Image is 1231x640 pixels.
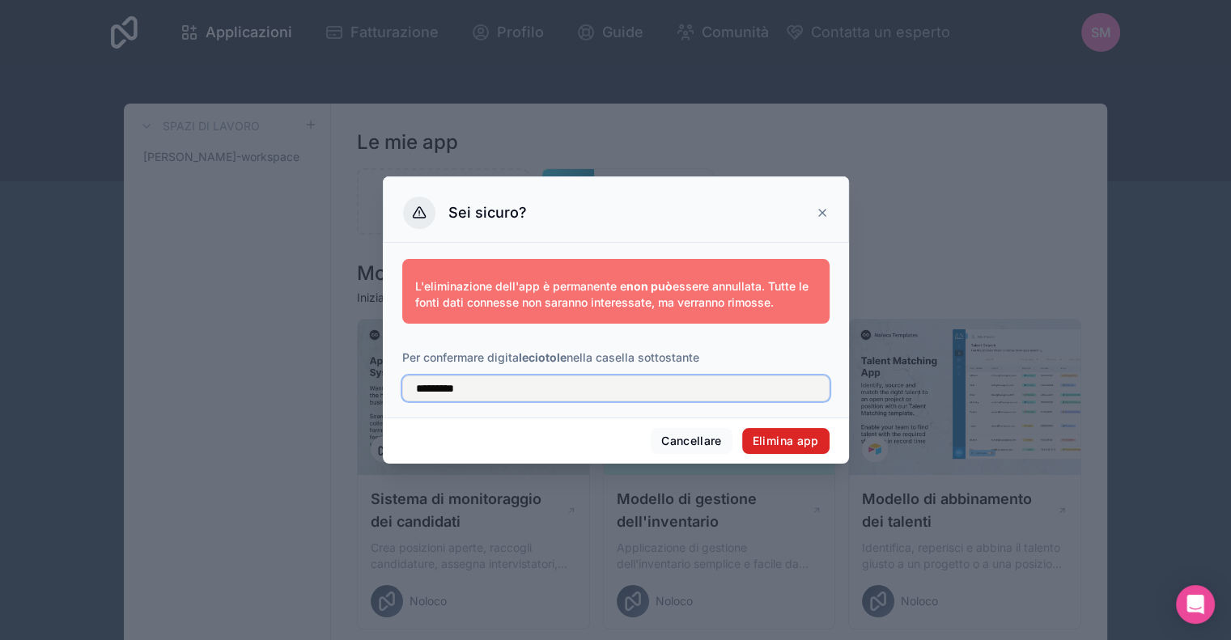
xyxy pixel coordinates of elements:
[661,434,722,447] font: Cancellare
[402,350,519,364] font: Per confermare digita
[651,428,732,454] button: Cancellare
[742,428,830,454] button: Elimina app
[415,279,626,293] font: L'eliminazione dell'app è permanente e
[519,350,567,364] font: leciotole
[567,350,699,364] font: nella casella sottostante
[753,434,819,447] font: Elimina app
[1176,585,1215,624] div: Apri Intercom Messenger
[448,204,527,221] font: Sei sicuro?
[626,279,673,293] font: non può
